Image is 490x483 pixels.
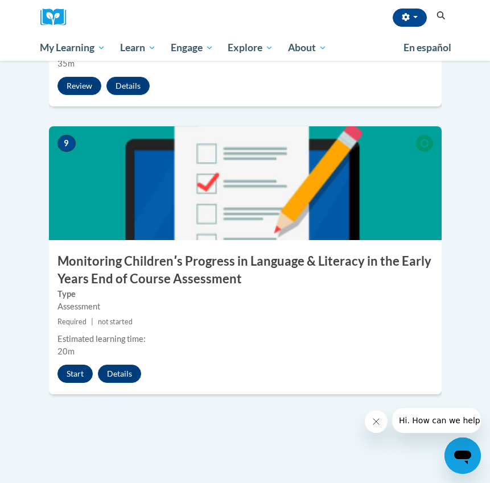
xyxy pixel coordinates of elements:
[365,410,388,433] iframe: Close message
[57,59,75,68] span: 35m
[228,41,273,55] span: Explore
[396,36,459,60] a: En español
[7,8,92,17] span: Hi. How can we help?
[444,437,481,474] iframe: Button to launch messaging window
[403,42,451,53] span: En español
[57,300,433,313] div: Assessment
[288,41,327,55] span: About
[57,135,76,152] span: 9
[40,9,75,26] img: Logo brand
[171,41,213,55] span: Engage
[32,35,459,61] div: Main menu
[57,365,93,383] button: Start
[57,346,75,356] span: 20m
[98,365,141,383] button: Details
[33,35,113,61] a: My Learning
[392,408,481,433] iframe: Message from company
[393,9,427,27] button: Account Settings
[98,317,133,326] span: not started
[57,288,433,300] label: Type
[433,9,450,23] button: Search
[163,35,221,61] a: Engage
[120,41,156,55] span: Learn
[40,9,75,26] a: Cox Campus
[91,317,93,326] span: |
[220,35,281,61] a: Explore
[49,126,442,240] img: Course Image
[281,35,334,61] a: About
[57,77,101,95] button: Review
[113,35,163,61] a: Learn
[49,253,442,288] h3: Monitoring Childrenʹs Progress in Language & Literacy in the Early Years End of Course Assessment
[57,317,87,326] span: Required
[106,77,150,95] button: Details
[57,333,433,345] div: Estimated learning time:
[40,41,105,55] span: My Learning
